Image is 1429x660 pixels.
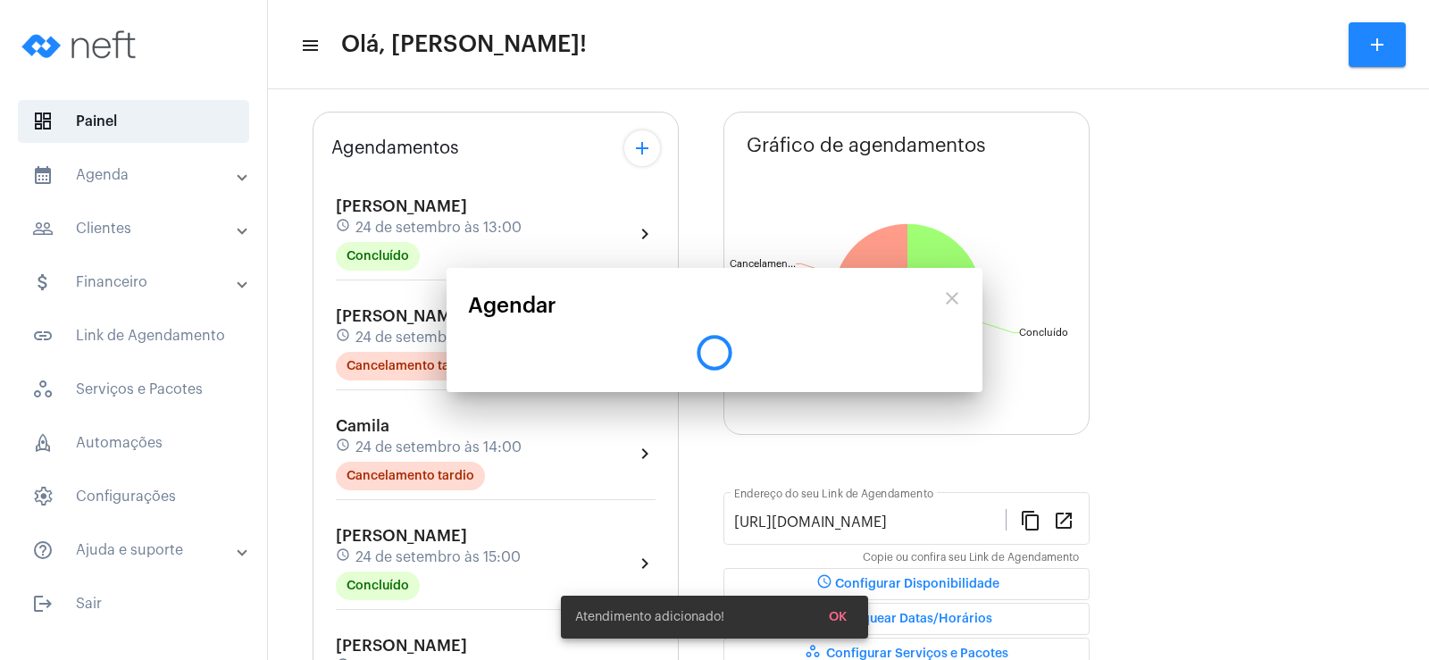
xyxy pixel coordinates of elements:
[32,593,54,614] mat-icon: sidenav icon
[1366,34,1388,55] mat-icon: add
[32,218,54,239] mat-icon: sidenav icon
[32,111,54,132] span: sidenav icon
[18,100,249,143] span: Painel
[32,325,54,347] mat-icon: sidenav icon
[336,328,352,347] mat-icon: schedule
[336,352,485,380] mat-chip: Cancelamento tardio
[336,418,389,434] span: Camila
[32,432,54,454] span: sidenav icon
[814,573,835,595] mat-icon: schedule
[355,439,522,455] span: 24 de setembro às 14:00
[32,164,238,186] mat-panel-title: Agenda
[355,549,521,565] span: 24 de setembro às 15:00
[32,164,54,186] mat-icon: sidenav icon
[18,314,249,357] span: Link de Agendamento
[336,528,467,544] span: [PERSON_NAME]
[821,613,992,625] span: Bloquear Datas/Horários
[631,138,653,159] mat-icon: add
[32,272,238,293] mat-panel-title: Financeiro
[747,135,986,156] span: Gráfico de agendamentos
[814,578,999,590] span: Configurar Disponibilidade
[32,218,238,239] mat-panel-title: Clientes
[336,547,352,567] mat-icon: schedule
[32,539,238,561] mat-panel-title: Ajuda e suporte
[32,272,54,293] mat-icon: sidenav icon
[863,552,1079,564] mat-hint: Copie ou confira seu Link de Agendamento
[336,242,420,271] mat-chip: Concluído
[634,553,656,574] mat-icon: chevron_right
[32,539,54,561] mat-icon: sidenav icon
[341,30,587,59] span: Olá, [PERSON_NAME]!
[336,308,467,324] span: [PERSON_NAME]
[730,259,796,269] text: Cancelamen...
[18,422,249,464] span: Automações
[336,572,420,600] mat-chip: Concluído
[468,294,556,317] span: Agendar
[300,35,318,56] mat-icon: sidenav icon
[32,486,54,507] span: sidenav icon
[1020,509,1041,531] mat-icon: content_copy
[634,443,656,464] mat-icon: chevron_right
[14,9,148,80] img: logo-neft-novo-2.png
[18,475,249,518] span: Configurações
[336,638,467,654] span: [PERSON_NAME]
[355,330,522,346] span: 24 de setembro às 13:00
[634,223,656,245] mat-icon: chevron_right
[336,462,485,490] mat-chip: Cancelamento tardio
[1053,509,1074,531] mat-icon: open_in_new
[336,198,467,214] span: [PERSON_NAME]
[336,438,352,457] mat-icon: schedule
[32,379,54,400] span: sidenav icon
[575,608,724,626] span: Atendimento adicionado!
[1019,328,1068,338] text: Concluído
[734,514,1006,531] input: Link
[941,288,963,309] mat-icon: close
[829,611,847,623] span: OK
[18,582,249,625] span: Sair
[331,138,459,158] span: Agendamentos
[355,220,522,236] span: 24 de setembro às 13:00
[336,218,352,238] mat-icon: schedule
[805,647,1008,660] span: Configurar Serviços e Pacotes
[18,368,249,411] span: Serviços e Pacotes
